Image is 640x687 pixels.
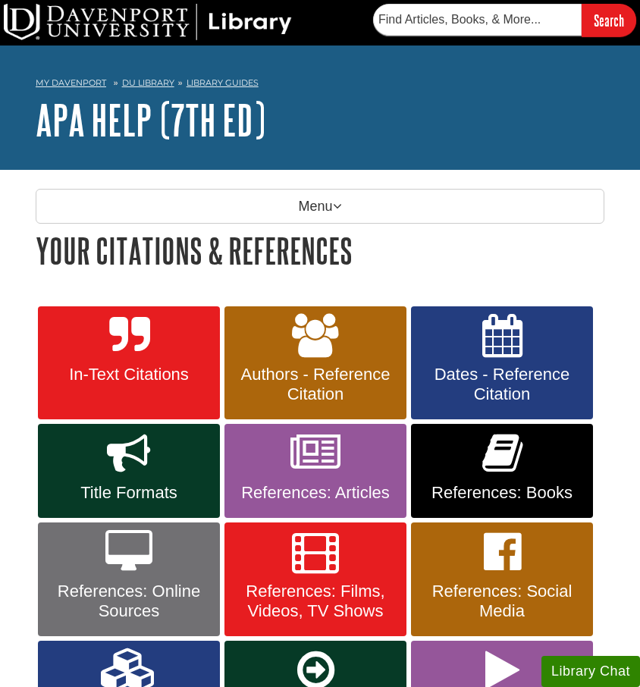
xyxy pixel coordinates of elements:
[38,522,220,636] a: References: Online Sources
[373,4,636,36] form: Searches DU Library's articles, books, and more
[422,365,582,404] span: Dates - Reference Citation
[224,306,406,420] a: Authors - Reference Citation
[36,231,604,270] h1: Your Citations & References
[236,483,395,503] span: References: Articles
[236,365,395,404] span: Authors - Reference Citation
[187,77,259,88] a: Library Guides
[38,424,220,518] a: Title Formats
[36,189,604,224] p: Menu
[224,522,406,636] a: References: Films, Videos, TV Shows
[582,4,636,36] input: Search
[422,483,582,503] span: References: Books
[411,522,593,636] a: References: Social Media
[224,424,406,518] a: References: Articles
[541,656,640,687] button: Library Chat
[122,77,174,88] a: DU Library
[411,424,593,518] a: References: Books
[36,73,604,97] nav: breadcrumb
[49,582,209,621] span: References: Online Sources
[36,96,265,143] a: APA Help (7th Ed)
[373,4,582,36] input: Find Articles, Books, & More...
[4,4,292,40] img: DU Library
[49,483,209,503] span: Title Formats
[38,306,220,420] a: In-Text Citations
[236,582,395,621] span: References: Films, Videos, TV Shows
[422,582,582,621] span: References: Social Media
[411,306,593,420] a: Dates - Reference Citation
[36,77,106,89] a: My Davenport
[49,365,209,384] span: In-Text Citations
